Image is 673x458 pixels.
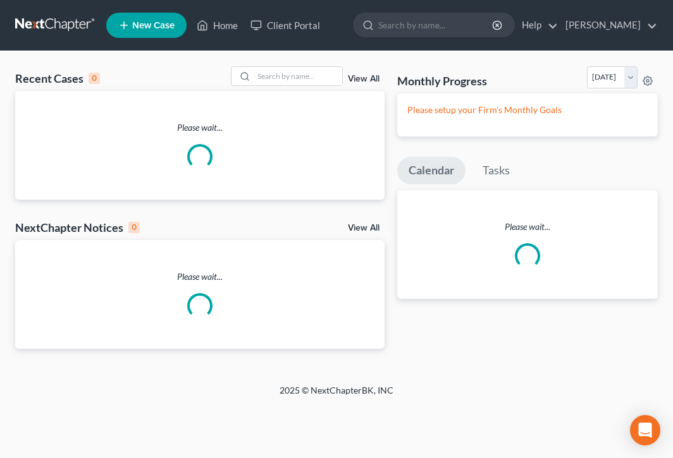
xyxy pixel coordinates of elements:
[89,73,100,84] div: 0
[33,384,640,407] div: 2025 © NextChapterBK, INC
[348,75,380,83] a: View All
[471,157,521,184] a: Tasks
[15,270,385,283] p: Please wait...
[15,220,140,235] div: NextChapter Notices
[190,14,244,37] a: Home
[254,67,342,85] input: Search by name...
[516,14,558,37] a: Help
[132,21,175,30] span: New Case
[630,415,660,445] div: Open Intercom Messenger
[559,14,657,37] a: [PERSON_NAME]
[378,13,494,37] input: Search by name...
[15,121,385,134] p: Please wait...
[397,220,658,233] p: Please wait...
[128,222,140,233] div: 0
[407,104,648,116] p: Please setup your Firm's Monthly Goals
[397,157,466,184] a: Calendar
[244,14,326,37] a: Client Portal
[397,73,487,88] h3: Monthly Progress
[348,224,380,232] a: View All
[15,71,100,86] div: Recent Cases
